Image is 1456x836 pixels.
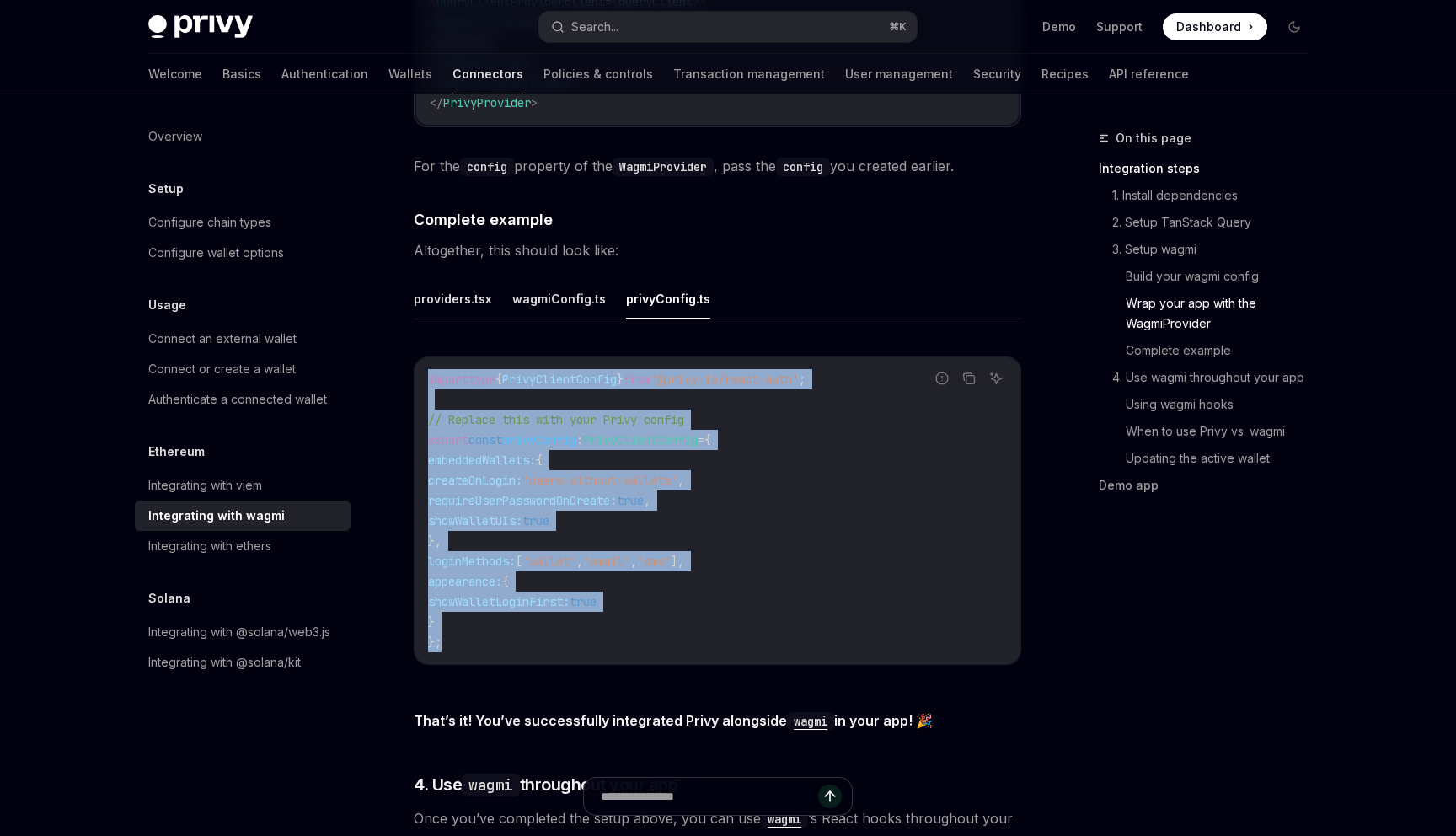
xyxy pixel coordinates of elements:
[135,501,351,531] a: Integrating with wagmi
[1126,391,1321,418] a: Using wagmi hooks
[799,372,806,387] span: ;
[388,54,432,94] a: Wallets
[148,622,330,642] div: Integrating with @solana/web3.js
[1099,155,1321,182] a: Integration steps
[428,594,570,609] span: showWalletLoginFirst:
[414,279,492,319] button: providers.tsx
[536,453,543,468] span: {
[776,158,830,176] code: config
[148,588,190,608] h5: Solana
[148,295,186,315] h5: Usage
[626,279,710,319] button: privyConfig.ts
[543,54,653,94] a: Policies & controls
[148,506,285,526] div: Integrating with wagmi
[818,785,842,808] button: Send message
[428,635,442,650] span: };
[1116,128,1191,148] span: On this page
[428,554,516,569] span: loginMethods:
[1126,337,1321,364] a: Complete example
[428,493,617,508] span: requireUserPasswordOnCreate:
[281,54,368,94] a: Authentication
[148,243,284,263] div: Configure wallet options
[1042,19,1076,35] a: Demo
[460,158,514,176] code: config
[583,432,698,447] span: PrivyClientConfig
[704,432,711,447] span: {
[428,412,684,427] span: // Replace this with your Privy config
[617,372,624,387] span: }
[468,432,502,447] span: const
[148,475,262,496] div: Integrating with viem
[1112,182,1321,209] a: 1. Install dependencies
[135,531,351,561] a: Integrating with ethers
[135,647,351,678] a: Integrating with @solana/kit
[148,54,202,94] a: Welcome
[414,154,1021,178] span: For the property of the , pass the you created earlier.
[148,442,205,462] h5: Ethereum
[430,95,443,110] span: </
[495,372,502,387] span: {
[787,712,834,729] a: wagmi
[1096,19,1143,35] a: Support
[148,212,271,233] div: Configure chain types
[1176,19,1241,35] span: Dashboard
[502,574,509,589] span: {
[522,554,576,569] span: 'wallet'
[1099,472,1321,499] a: Demo app
[135,324,351,354] a: Connect an external wallet
[1112,236,1321,263] a: 3. Setup wagmi
[845,54,953,94] a: User management
[135,207,351,238] a: Configure chain types
[630,554,637,569] span: ,
[522,473,677,488] span: 'users-without-wallets'
[570,594,597,609] span: true
[222,54,261,94] a: Basics
[624,372,650,387] span: from
[1281,13,1308,40] button: Toggle dark mode
[428,453,536,468] span: embeddedWallets:
[698,432,704,447] span: =
[502,432,576,447] span: privyConfig
[1041,54,1089,94] a: Recipes
[671,554,684,569] span: ],
[414,773,677,796] span: 4. Use throughout your app
[531,95,538,110] span: >
[613,158,714,176] code: WagmiProvider
[931,367,953,389] button: Report incorrect code
[650,372,799,387] span: '@privy-io/react-auth'
[443,95,531,110] span: PrivyProvider
[135,617,351,647] a: Integrating with @solana/web3.js
[522,513,549,528] span: true
[428,574,502,589] span: appearance:
[1126,445,1321,472] a: Updating the active wallet
[512,279,606,319] button: wagmiConfig.ts
[673,54,825,94] a: Transaction management
[576,554,583,569] span: ,
[148,126,202,147] div: Overview
[148,179,184,199] h5: Setup
[787,712,834,731] code: wagmi
[468,372,495,387] span: type
[1112,364,1321,391] a: 4. Use wagmi throughout your app
[502,372,617,387] span: PrivyClientConfig
[414,712,933,729] strong: That’s it! You’ve successfully integrated Privy alongside in your app! 🎉
[677,473,684,488] span: ,
[958,367,980,389] button: Copy the contents from the code block
[617,493,644,508] span: true
[428,533,442,549] span: },
[889,20,907,34] span: ⌘ K
[135,470,351,501] a: Integrating with viem
[637,554,671,569] span: 'sms'
[583,554,630,569] span: 'email'
[148,359,296,379] div: Connect or create a wallet
[135,384,351,415] a: Authenticate a connected wallet
[135,238,351,268] a: Configure wallet options
[428,372,468,387] span: import
[1112,209,1321,236] a: 2. Setup TanStack Query
[644,493,650,508] span: ,
[576,432,583,447] span: :
[414,208,553,231] span: Complete example
[148,15,253,39] img: dark logo
[414,238,1021,262] span: Altogether, this should look like:
[985,367,1007,389] button: Ask AI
